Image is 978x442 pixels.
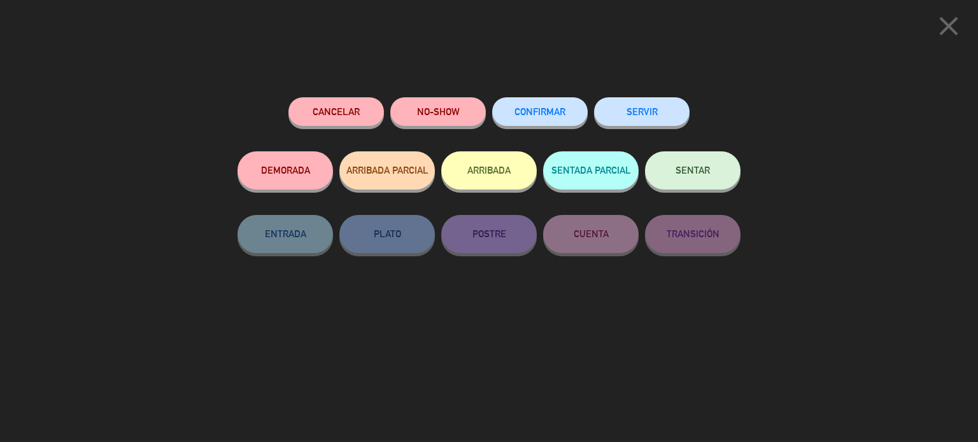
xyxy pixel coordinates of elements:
button: Cancelar [288,97,384,126]
button: POSTRE [441,215,537,253]
button: SENTADA PARCIAL [543,151,639,190]
span: CONFIRMAR [514,106,565,117]
button: ENTRADA [237,215,333,253]
button: TRANSICIÓN [645,215,741,253]
span: SENTAR [676,165,710,176]
button: close [929,10,968,47]
button: NO-SHOW [390,97,486,126]
button: ARRIBADA [441,151,537,190]
span: ARRIBADA PARCIAL [346,165,429,176]
button: DEMORADA [237,151,333,190]
button: SENTAR [645,151,741,190]
button: PLATO [339,215,435,253]
button: SERVIR [594,97,690,126]
button: CUENTA [543,215,639,253]
button: CONFIRMAR [492,97,588,126]
i: close [933,10,965,42]
button: ARRIBADA PARCIAL [339,151,435,190]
